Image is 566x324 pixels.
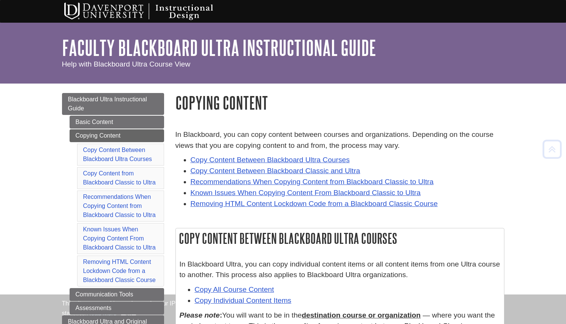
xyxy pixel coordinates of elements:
a: Copy Content Between Blackboard Ultra Courses [83,147,152,162]
a: Copy Content Between Blackboard Classic and Ultra [191,167,360,175]
a: Removing HTML Content Lockdown Code from a Blackboard Classic Course [191,200,438,208]
a: Blackboard Ultra Instructional Guide [62,93,164,115]
a: Copy All Course Content [195,285,274,293]
a: Copy Individual Content Items [195,296,292,304]
a: Known Issues When Copying Content From Blackboard Classic to Ultra [191,189,421,197]
a: Known Issues When Copying Content From Blackboard Classic to Ultra [83,226,156,251]
a: Recommendations When Copying Content from Blackboard Classic to Ultra [83,194,156,218]
a: Assessments [70,302,164,315]
p: In Blackboard, you can copy content between courses and organizations. Depending on the course vi... [175,129,504,151]
span: Blackboard Ultra Instructional Guide [68,96,147,112]
h1: Copying Content [175,93,504,112]
a: Recommendations When Copying Content from Blackboard Classic to Ultra [191,178,434,186]
a: Copy Content from Blackboard Classic to Ultra [83,170,156,186]
span: Help with Blackboard Ultra Course View [62,60,191,68]
a: Copying Content [70,129,164,142]
a: Copy Content Between Blackboard Ultra Courses [191,156,350,164]
a: Faculty Blackboard Ultra Instructional Guide [62,36,376,59]
img: Davenport University Instructional Design [58,2,240,21]
em: Please note [180,311,220,319]
a: Communication Tools [70,288,164,301]
h2: Copy Content Between Blackboard Ultra Courses [176,228,504,248]
a: Basic Content [70,116,164,129]
u: destination course or organization [302,311,421,319]
a: Back to Top [540,144,564,154]
p: In Blackboard Ultra, you can copy individual content items or all content items from one Ultra co... [180,259,500,281]
strong: : [180,311,222,319]
a: Removing HTML Content Lockdown Code from a Blackboard Classic Course [83,259,156,283]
